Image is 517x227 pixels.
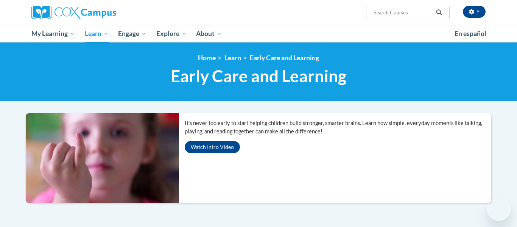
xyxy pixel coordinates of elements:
[31,6,175,19] a: Cox Campus
[185,141,240,153] button: Watch Intro Video
[463,6,486,18] button: Account Settings
[450,26,491,42] a: En español
[373,8,433,17] input: Search Courses
[151,25,192,42] a: Explore
[192,25,227,42] a: About
[31,29,75,38] span: My Learning
[455,30,486,38] span: En español
[118,29,146,38] span: Engage
[20,25,497,42] div: Main menu
[156,29,187,38] span: Explore
[185,119,491,136] p: It’s never too early to start helping children build stronger, smarter brains. Learn how simple, ...
[224,54,241,62] a: Learn
[31,6,116,19] img: Cox Campus
[26,25,80,42] a: My Learning
[196,29,222,38] span: About
[113,25,151,42] a: Engage
[198,54,216,62] a: Home
[487,197,511,221] iframe: Button to launch messaging window
[80,25,114,42] a: Learn
[171,66,347,86] span: Early Care and Learning
[85,29,109,38] span: Learn
[433,8,445,17] button: Search
[250,54,319,62] a: Early Care and Learning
